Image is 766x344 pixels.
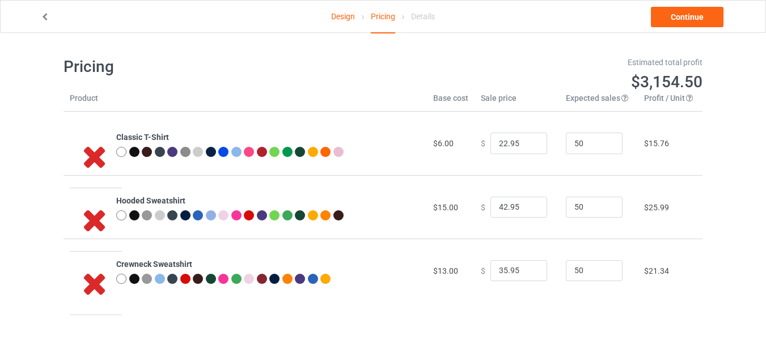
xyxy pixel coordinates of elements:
span: $25.99 [644,203,669,212]
div: Details [411,1,435,32]
h1: Pricing [64,57,375,77]
img: heather_texture.png [180,147,191,157]
th: Base cost [427,92,475,112]
span: $ [481,139,485,148]
div: Estimated total profit [391,57,703,68]
span: $21.34 [644,266,669,275]
span: $ [481,266,485,275]
th: Sale price [475,92,560,112]
b: Classic T-Shirt [116,133,169,142]
span: $6.00 [433,139,454,148]
th: Profit / Unit [638,92,702,112]
b: Hooded Sweatshirt [116,196,185,205]
th: Product [64,92,110,112]
span: $15.76 [644,139,669,148]
span: $ [481,202,485,211]
b: Crewneck Sweatshirt [116,260,192,269]
div: Pricing [371,1,395,33]
span: $15.00 [433,203,458,212]
a: Design [331,1,355,32]
span: $3,154.50 [631,73,702,91]
a: Continue [651,7,723,27]
th: Expected sales [560,92,638,112]
span: $13.00 [433,266,458,275]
